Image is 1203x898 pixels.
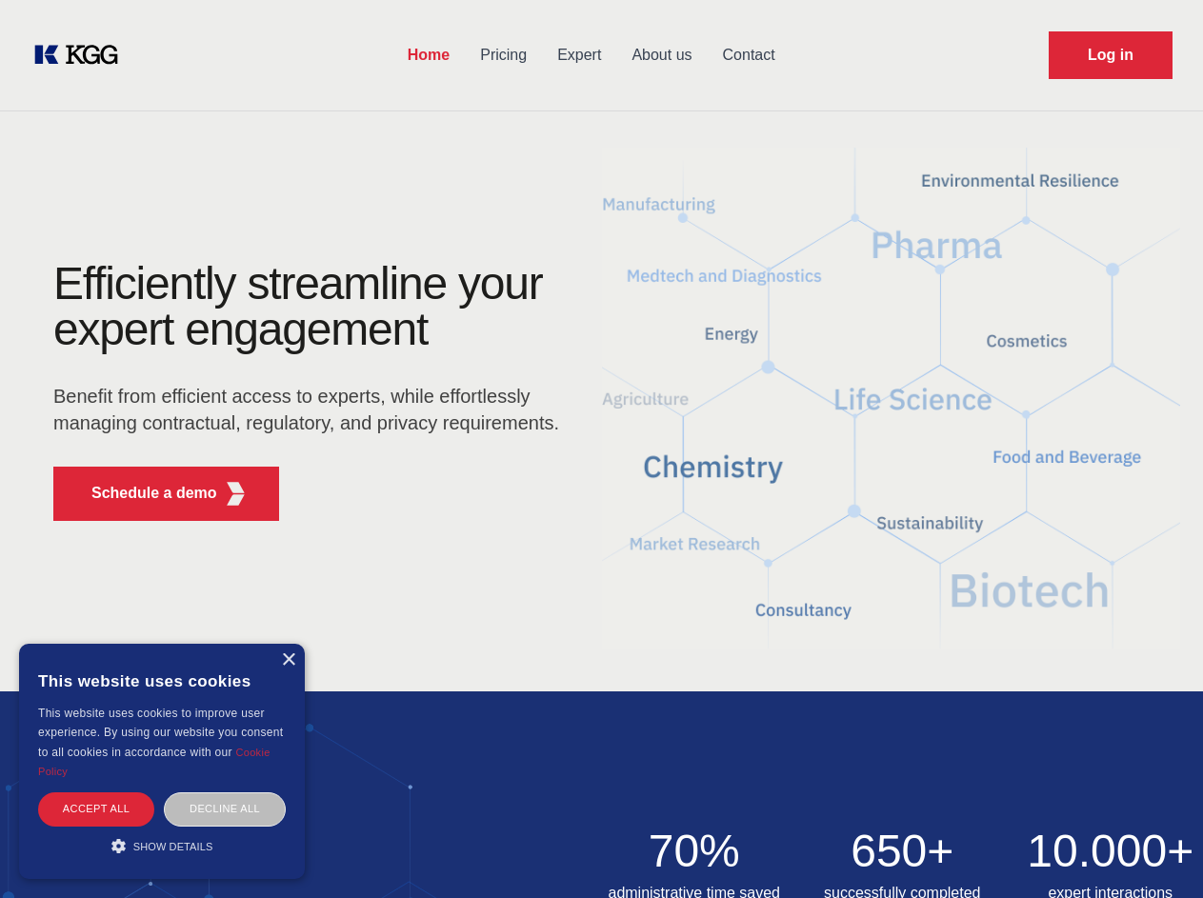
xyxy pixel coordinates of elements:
img: KGG Fifth Element RED [602,124,1181,672]
a: Contact [708,30,791,80]
h2: 70% [602,828,788,874]
p: Benefit from efficient access to experts, while effortlessly managing contractual, regulatory, an... [53,383,571,436]
a: Cookie Policy [38,747,271,777]
button: Schedule a demoKGG Fifth Element RED [53,467,279,521]
a: Expert [542,30,616,80]
div: This website uses cookies [38,658,286,704]
a: About us [616,30,707,80]
div: Close [281,653,295,668]
span: Show details [133,841,213,852]
a: Pricing [465,30,542,80]
p: Schedule a demo [91,482,217,505]
span: This website uses cookies to improve user experience. By using our website you consent to all coo... [38,707,283,759]
a: KOL Knowledge Platform: Talk to Key External Experts (KEE) [30,40,133,70]
div: Accept all [38,792,154,826]
div: Decline all [164,792,286,826]
img: KGG Fifth Element RED [224,482,248,506]
h2: 650+ [810,828,995,874]
iframe: Chat Widget [1108,807,1203,898]
div: Show details [38,836,286,855]
h1: Efficiently streamline your expert engagement [53,261,571,352]
a: Request Demo [1049,31,1173,79]
a: Home [392,30,465,80]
